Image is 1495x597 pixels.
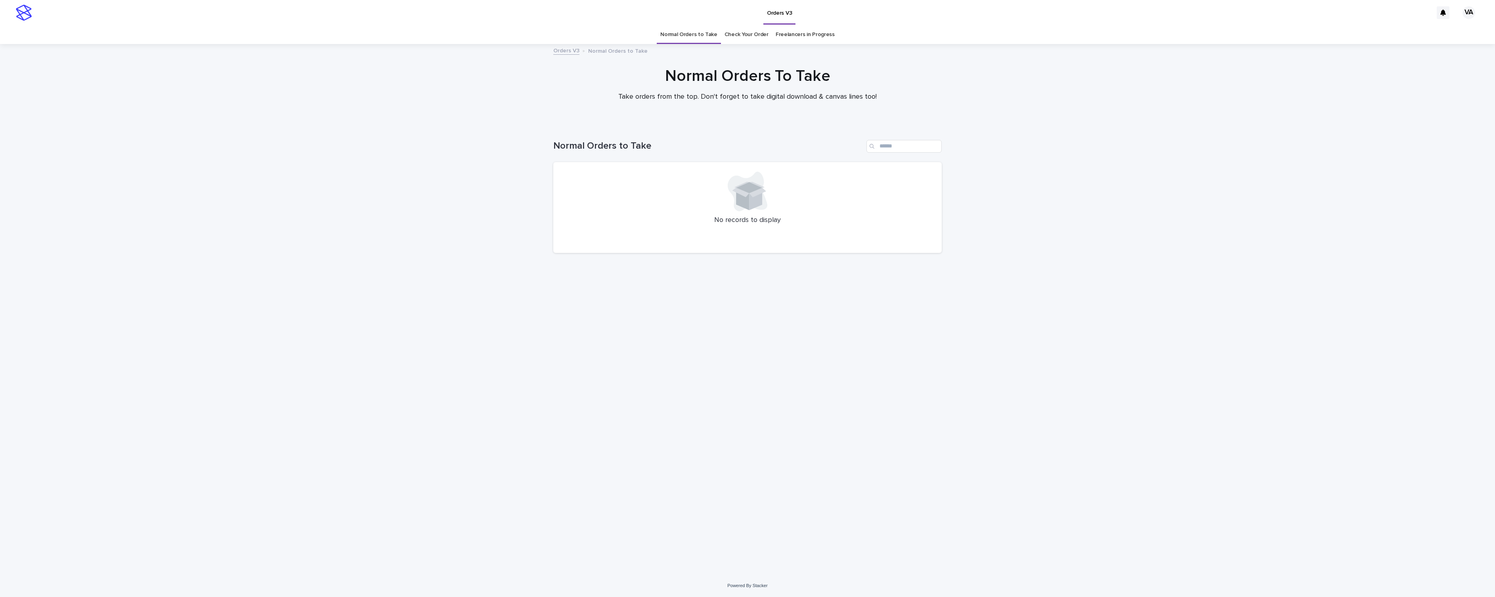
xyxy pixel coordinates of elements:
[16,5,32,21] img: stacker-logo-s-only.png
[553,67,942,86] h1: Normal Orders To Take
[660,25,717,44] a: Normal Orders to Take
[1462,6,1475,19] div: VA
[588,46,648,55] p: Normal Orders to Take
[725,25,769,44] a: Check Your Order
[866,140,942,153] input: Search
[589,93,906,101] p: Take orders from the top. Don't forget to take digital download & canvas lines too!
[553,46,579,55] a: Orders V3
[727,583,767,588] a: Powered By Stacker
[776,25,835,44] a: Freelancers in Progress
[553,140,863,152] h1: Normal Orders to Take
[563,216,932,225] p: No records to display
